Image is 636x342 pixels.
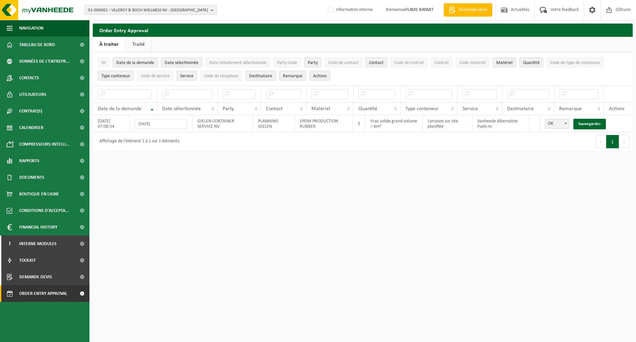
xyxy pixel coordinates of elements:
button: Code matérielCode matériel: Activate to sort [456,57,489,67]
button: Actions [309,71,330,81]
button: IDID: Activate to sort [98,57,109,67]
span: Données de l'entrepr... [19,53,70,70]
button: Date sélectionnéeDate sélectionnée: Activate to sort [161,57,202,67]
span: OK [545,119,569,129]
button: ServiceService: Activate to sort [177,71,197,81]
button: RemarqueRemarque: Activate to sort [279,71,306,81]
span: ID [101,60,106,65]
span: Code de type de conteneur [550,60,600,65]
button: 01-000001 - VILLEROY & BOCH WELLNESS NV - [GEOGRAPHIC_DATA] [84,5,217,15]
span: OK [545,119,569,128]
td: EPDM PRODUCTION RUBBER [295,115,353,132]
span: Demande devis [19,269,52,285]
button: ContratContrat: Activate to sort [431,57,452,67]
span: Code de service [141,74,170,79]
button: Date de la demandeDate de la demande: Activate to remove sorting [113,57,158,67]
button: QuantitéQuantité: Activate to sort [519,57,543,67]
a: Demande devis [444,3,492,17]
div: Affichage de l'élément 1 à 1 sur 1 éléments [96,136,179,148]
span: Type conteneur [101,74,130,79]
span: Remarque [559,106,582,111]
span: Contact [266,106,283,111]
span: Interne modules [19,236,57,252]
button: Date initialement sélectionnéeDate initialement sélectionnée: Activate to sort [205,57,270,67]
button: Previous [596,135,606,148]
span: Order entry approval [19,285,67,302]
span: Tableau de bord [19,36,55,53]
span: I [7,236,13,252]
button: Party CodeParty Code: Activate to sort [273,57,301,67]
span: Destinataire [249,74,272,79]
span: Destinataire [507,106,534,111]
span: Type conteneur [405,106,439,111]
span: Party [308,60,318,65]
span: Calendrier [19,119,43,136]
td: 2 [353,115,365,132]
button: 1 [606,135,619,148]
td: Vanheede Alternative Fuels nv [472,115,530,132]
td: PLANNING GIELEN [253,115,294,132]
td: Vrac solide grand volume > 6m³ [365,115,423,132]
a: Traité [126,37,151,52]
span: 01-000001 - VILLEROY & BOCH WELLNESS NV - [GEOGRAPHIC_DATA] [88,5,208,15]
span: Financial History [19,219,57,236]
span: Quantité [523,60,540,65]
td: Livraison sur site planifiée [423,115,472,132]
span: Date de la demande [116,60,154,65]
span: Contrat(s) [19,103,42,119]
button: ContactContact: Activate to sort [365,57,387,67]
button: Code de type de conteneurCode de type de conteneur: Activate to sort [547,57,604,67]
span: Actions [609,106,624,111]
span: Matériel [496,60,512,65]
span: Navigation [19,20,43,36]
span: Utilisateurs [19,86,46,103]
button: MatérielMatériel: Activate to sort [493,57,516,67]
span: Compresseurs intelli... [19,136,70,153]
button: Next [619,135,629,148]
button: Type conteneurType conteneur: Activate to sort [98,71,134,81]
span: Code de contact [328,60,358,65]
span: Party Code [277,60,297,65]
label: Information interne [327,5,373,15]
span: Code du récepteur [204,74,238,79]
span: Date sélectionnée [165,60,198,65]
button: Code de serviceCode de service: Activate to sort [137,71,173,81]
span: Date initialement sélectionnée [209,60,266,65]
span: Party [223,106,234,111]
span: Contact [369,60,384,65]
td: [DATE] 07:08:54 [93,115,130,132]
button: DestinataireDestinataire : Activate to sort [245,71,276,81]
span: Code de contrat [394,60,424,65]
span: Documents [19,169,44,186]
span: Actions [313,74,327,79]
td: GIELEN CONTAINER SERVICE NV [192,115,253,132]
span: Quantité [358,106,377,111]
a: Sauvegarder [573,119,606,129]
span: Contacts [19,70,39,86]
span: Date sélectionnée [162,106,201,111]
span: Conditions d'accepta... [19,202,69,219]
span: Code matériel [459,60,486,65]
h2: Order Entry Approval [93,24,633,36]
button: Code de contratCode de contrat: Activate to sort [391,57,428,67]
span: Contrat [435,60,449,65]
span: Toolkit [19,252,36,269]
span: Remarque [283,74,302,79]
button: Code de contactCode de contact: Activate to sort [325,57,362,67]
span: Demande devis [457,7,489,13]
span: Rapports [19,153,39,169]
a: À traiter [93,37,125,52]
button: PartyParty: Activate to sort [304,57,321,67]
button: Code du récepteurCode du récepteur: Activate to sort [200,71,242,81]
span: Matériel [311,106,330,111]
strong: FLAVIE BAYART [405,7,434,12]
span: Service [180,74,193,79]
span: Boutique en ligne [19,186,59,202]
span: Date de la demande [98,106,141,111]
span: Service [462,106,478,111]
